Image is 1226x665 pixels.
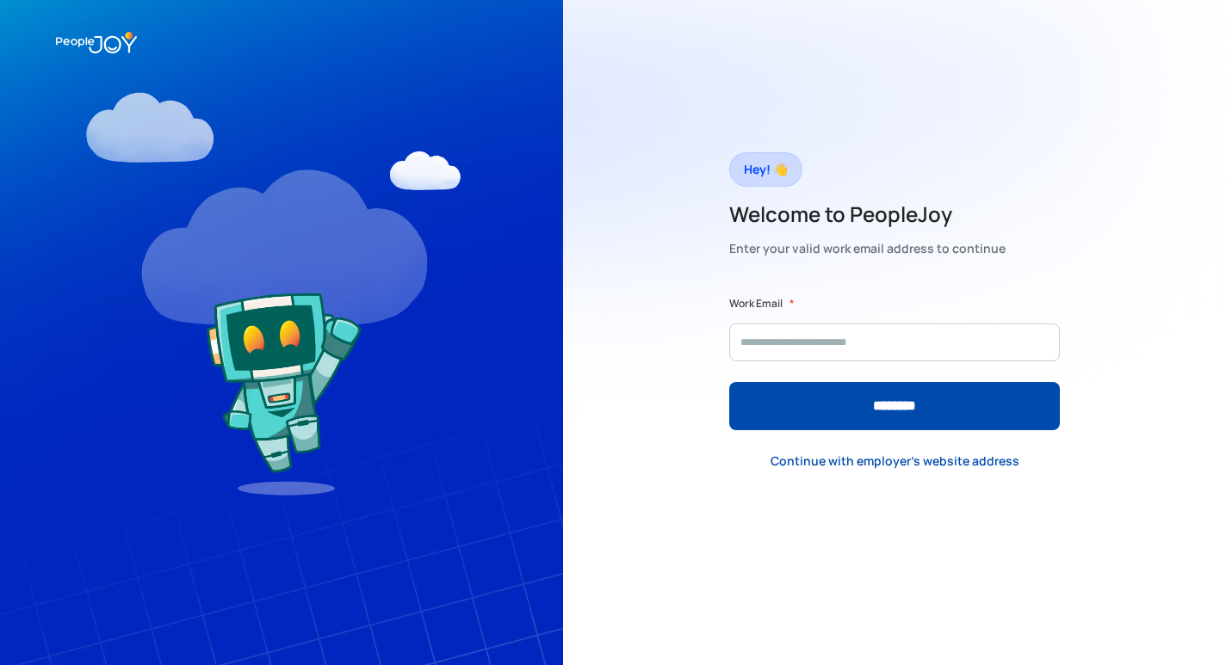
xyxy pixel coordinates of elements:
[744,157,788,182] div: Hey! 👋
[729,295,1060,430] form: Form
[729,200,1006,228] h2: Welcome to PeopleJoy
[729,295,783,312] label: Work Email
[729,237,1006,261] div: Enter your valid work email address to continue
[771,453,1019,470] div: Continue with employer's website address
[757,443,1033,478] a: Continue with employer's website address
